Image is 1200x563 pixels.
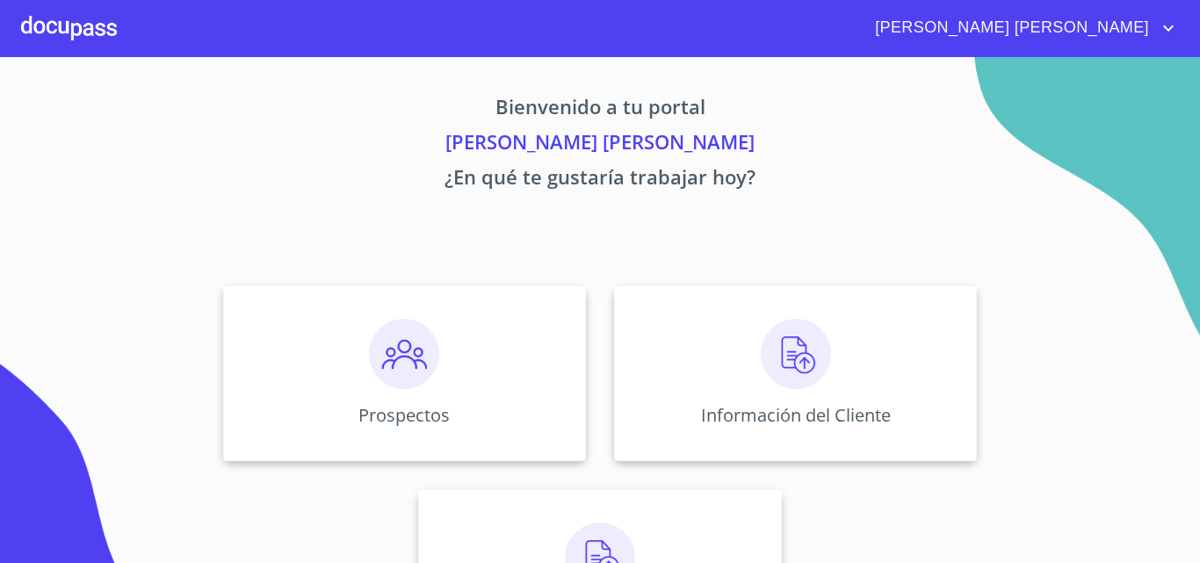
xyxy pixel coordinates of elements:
p: Prospectos [358,403,450,427]
img: carga.png [761,319,831,389]
p: Información del Cliente [701,403,891,427]
p: [PERSON_NAME] [PERSON_NAME] [59,127,1141,162]
p: ¿En qué te gustaría trabajar hoy? [59,162,1141,198]
img: prospectos.png [369,319,439,389]
p: Bienvenido a tu portal [59,92,1141,127]
span: [PERSON_NAME] [PERSON_NAME] [862,14,1158,42]
button: account of current user [862,14,1179,42]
